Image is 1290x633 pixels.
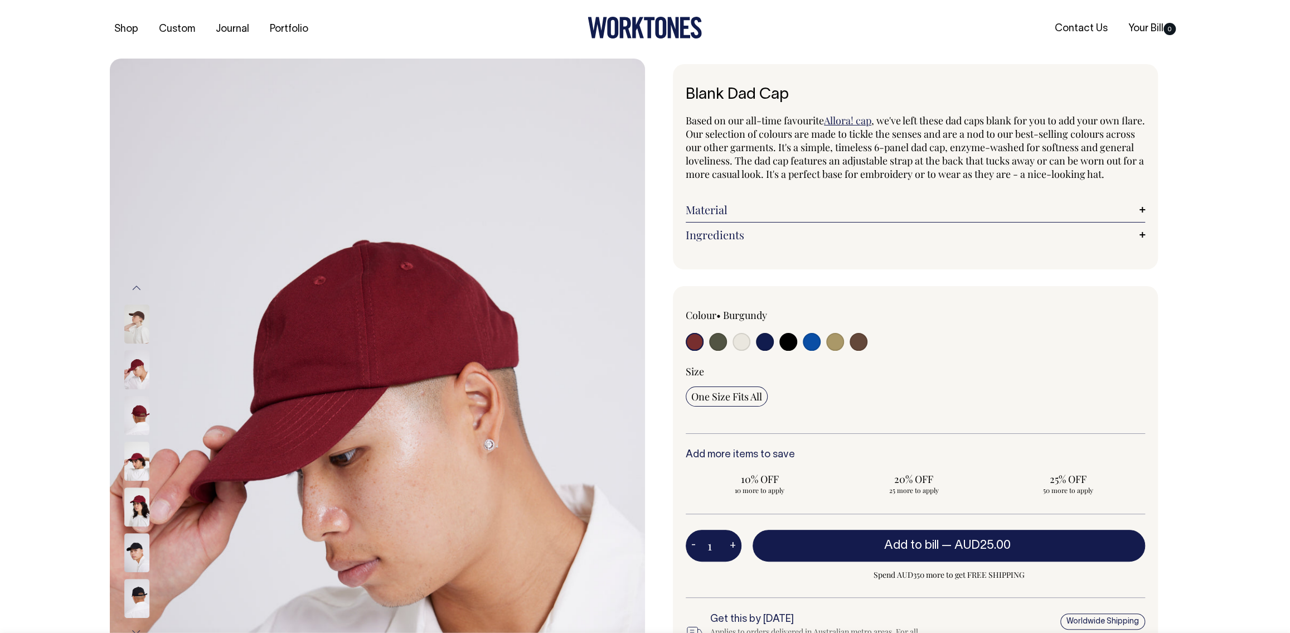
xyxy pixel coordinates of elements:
[686,308,870,322] div: Colour
[124,533,149,572] img: black
[686,114,1145,181] span: , we've left these dad caps blank for you to add your own flare. Our selection of colours are mad...
[994,469,1142,498] input: 25% OFF 50 more to apply
[124,579,149,618] img: black
[846,472,982,486] span: 20% OFF
[124,487,149,526] img: burgundy
[723,308,767,322] label: Burgundy
[124,396,149,435] img: burgundy
[1000,472,1136,486] span: 25% OFF
[691,486,828,495] span: 10 more to apply
[942,540,1013,551] span: —
[686,114,824,127] span: Based on our all-time favourite
[128,276,145,301] button: Previous
[1000,486,1136,495] span: 50 more to apply
[686,203,1145,216] a: Material
[686,535,701,557] button: -
[686,86,1145,104] h1: Blank Dad Cap
[724,535,741,557] button: +
[154,20,200,38] a: Custom
[265,20,313,38] a: Portfolio
[954,540,1011,551] span: AUD25.00
[716,308,721,322] span: •
[691,472,828,486] span: 10% OFF
[1050,20,1112,38] a: Contact Us
[124,442,149,481] img: burgundy
[1124,20,1180,38] a: Your Bill0
[686,228,1145,241] a: Ingredients
[884,540,939,551] span: Add to bill
[686,469,833,498] input: 10% OFF 10 more to apply
[846,486,982,495] span: 25 more to apply
[710,614,937,625] h6: Get this by [DATE]
[686,365,1145,378] div: Size
[686,450,1145,461] h6: Add more items to save
[840,469,988,498] input: 20% OFF 25 more to apply
[124,350,149,389] img: burgundy
[211,20,254,38] a: Journal
[753,568,1145,582] span: Spend AUD350 more to get FREE SHIPPING
[691,390,762,403] span: One Size Fits All
[110,20,143,38] a: Shop
[686,386,768,407] input: One Size Fits All
[824,114,871,127] a: Allora! cap
[753,530,1145,561] button: Add to bill —AUD25.00
[1163,23,1176,35] span: 0
[124,305,149,344] img: espresso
